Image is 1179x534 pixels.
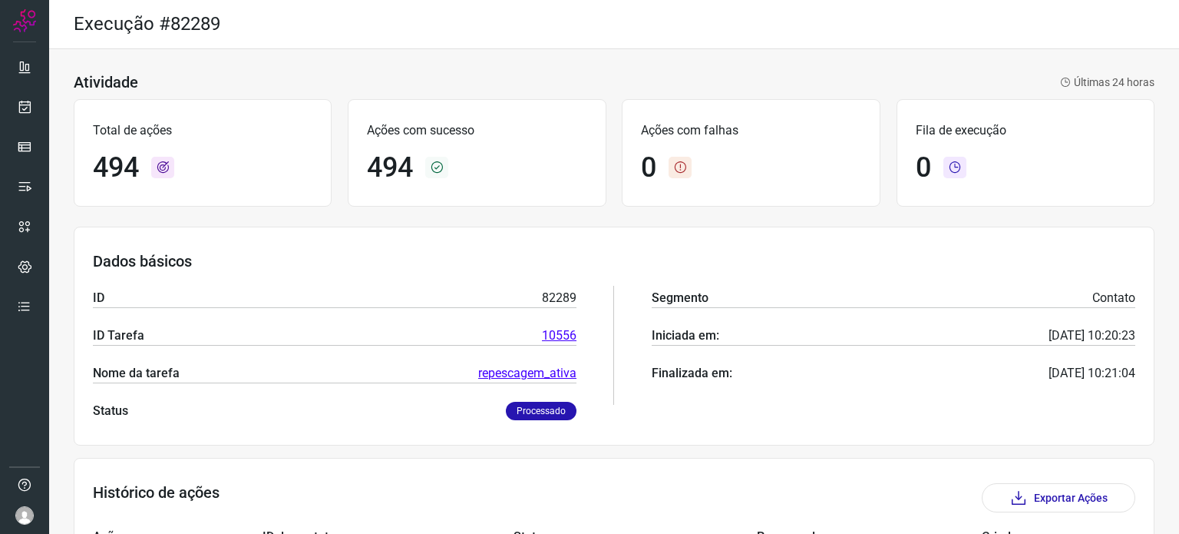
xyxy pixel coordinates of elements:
p: [DATE] 10:21:04 [1049,364,1135,383]
p: Nome da tarefa [93,364,180,383]
h1: 494 [367,151,413,184]
img: Logo [13,9,36,32]
p: Últimas 24 horas [1060,75,1154,91]
p: 82289 [542,289,576,307]
p: Iniciada em: [652,327,719,345]
p: Total de ações [93,121,312,140]
p: Ações com sucesso [367,121,586,140]
h1: 0 [916,151,931,184]
p: Ações com falhas [641,121,860,140]
p: Contato [1092,289,1135,307]
p: ID [93,289,104,307]
p: Fila de execução [916,121,1135,140]
h3: Atividade [74,73,138,91]
p: Finalizada em: [652,364,732,383]
a: 10556 [542,327,576,345]
h3: Dados básicos [93,252,1135,270]
h1: 0 [641,151,656,184]
h3: Histórico de ações [93,483,220,512]
h1: 494 [93,151,139,184]
a: repescagem_ativa [478,364,576,383]
p: Processado [506,402,576,420]
p: Status [93,402,128,420]
button: Exportar Ações [982,483,1135,512]
p: Segmento [652,289,708,307]
img: avatar-user-boy.jpg [15,506,34,525]
p: [DATE] 10:20:23 [1049,327,1135,345]
p: ID Tarefa [93,327,144,345]
h2: Execução #82289 [74,13,220,35]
